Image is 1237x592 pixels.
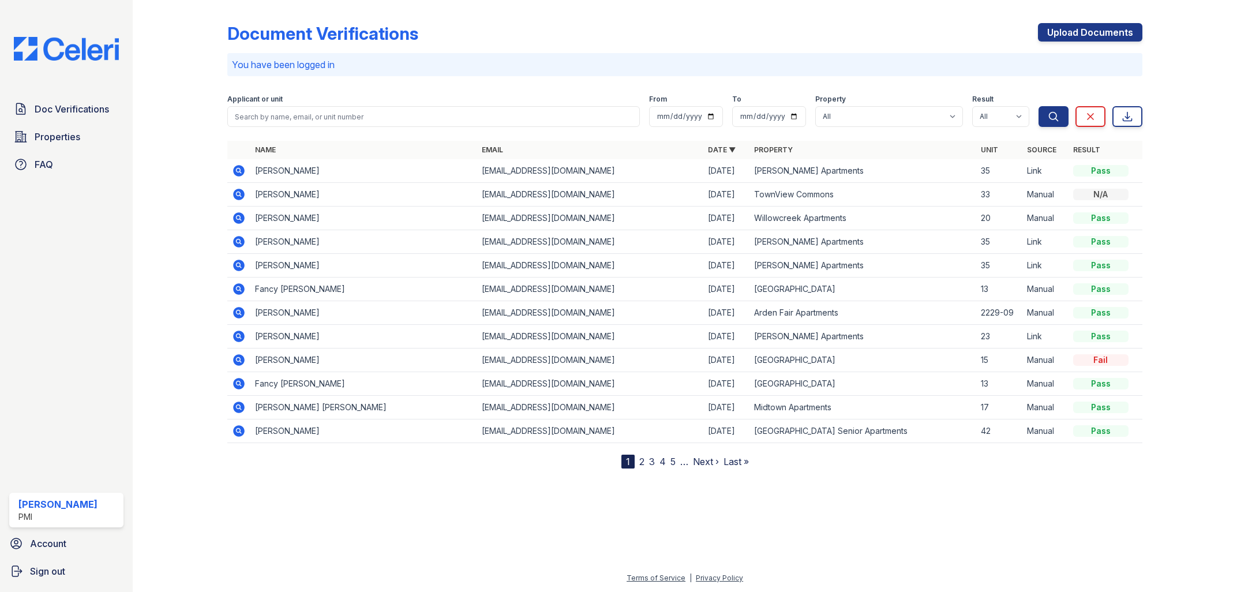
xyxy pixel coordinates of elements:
[9,125,123,148] a: Properties
[659,456,666,467] a: 4
[670,456,676,467] a: 5
[1022,325,1069,349] td: Link
[1022,372,1069,396] td: Manual
[35,158,53,171] span: FAQ
[696,574,743,582] a: Privacy Policy
[1073,283,1129,295] div: Pass
[724,456,749,467] a: Last »
[255,145,276,154] a: Name
[18,511,98,523] div: PMI
[689,574,692,582] div: |
[976,159,1022,183] td: 35
[972,95,994,104] label: Result
[250,207,477,230] td: [PERSON_NAME]
[703,230,749,254] td: [DATE]
[1022,349,1069,372] td: Manual
[703,183,749,207] td: [DATE]
[976,419,1022,443] td: 42
[1022,396,1069,419] td: Manual
[1073,212,1129,224] div: Pass
[250,301,477,325] td: [PERSON_NAME]
[1073,378,1129,389] div: Pass
[976,349,1022,372] td: 15
[976,230,1022,254] td: 35
[749,301,976,325] td: Arden Fair Apartments
[477,207,704,230] td: [EMAIL_ADDRESS][DOMAIN_NAME]
[976,254,1022,278] td: 35
[976,325,1022,349] td: 23
[18,497,98,511] div: [PERSON_NAME]
[477,159,704,183] td: [EMAIL_ADDRESS][DOMAIN_NAME]
[627,574,685,582] a: Terms of Service
[477,183,704,207] td: [EMAIL_ADDRESS][DOMAIN_NAME]
[1038,23,1142,42] a: Upload Documents
[1022,301,1069,325] td: Manual
[250,230,477,254] td: [PERSON_NAME]
[35,102,109,116] span: Doc Verifications
[639,456,644,467] a: 2
[621,455,635,469] div: 1
[749,230,976,254] td: [PERSON_NAME] Apartments
[976,396,1022,419] td: 17
[749,254,976,278] td: [PERSON_NAME] Apartments
[976,278,1022,301] td: 13
[5,532,128,555] a: Account
[754,145,793,154] a: Property
[1022,230,1069,254] td: Link
[1073,260,1129,271] div: Pass
[1073,331,1129,342] div: Pass
[1073,145,1100,154] a: Result
[1073,236,1129,248] div: Pass
[250,349,477,372] td: [PERSON_NAME]
[649,95,667,104] label: From
[1022,419,1069,443] td: Manual
[703,419,749,443] td: [DATE]
[815,95,846,104] label: Property
[477,230,704,254] td: [EMAIL_ADDRESS][DOMAIN_NAME]
[1022,254,1069,278] td: Link
[1022,278,1069,301] td: Manual
[1073,165,1129,177] div: Pass
[477,254,704,278] td: [EMAIL_ADDRESS][DOMAIN_NAME]
[250,159,477,183] td: [PERSON_NAME]
[1073,425,1129,437] div: Pass
[1022,183,1069,207] td: Manual
[703,254,749,278] td: [DATE]
[749,183,976,207] td: TownView Commons
[477,301,704,325] td: [EMAIL_ADDRESS][DOMAIN_NAME]
[477,349,704,372] td: [EMAIL_ADDRESS][DOMAIN_NAME]
[749,325,976,349] td: [PERSON_NAME] Apartments
[9,153,123,176] a: FAQ
[708,145,736,154] a: Date ▼
[703,301,749,325] td: [DATE]
[703,278,749,301] td: [DATE]
[976,372,1022,396] td: 13
[976,207,1022,230] td: 20
[477,372,704,396] td: [EMAIL_ADDRESS][DOMAIN_NAME]
[482,145,503,154] a: Email
[703,349,749,372] td: [DATE]
[232,58,1138,72] p: You have been logged in
[749,278,976,301] td: [GEOGRAPHIC_DATA]
[703,159,749,183] td: [DATE]
[749,372,976,396] td: [GEOGRAPHIC_DATA]
[5,37,128,61] img: CE_Logo_Blue-a8612792a0a2168367f1c8372b55b34899dd931a85d93a1a3d3e32e68fde9ad4.png
[227,23,418,44] div: Document Verifications
[1073,354,1129,366] div: Fail
[250,419,477,443] td: [PERSON_NAME]
[1022,207,1069,230] td: Manual
[703,372,749,396] td: [DATE]
[703,396,749,419] td: [DATE]
[477,396,704,419] td: [EMAIL_ADDRESS][DOMAIN_NAME]
[227,95,283,104] label: Applicant or unit
[1073,189,1129,200] div: N/A
[5,560,128,583] button: Sign out
[976,301,1022,325] td: 2229-09
[693,456,719,467] a: Next ›
[1073,307,1129,319] div: Pass
[1073,402,1129,413] div: Pass
[1027,145,1056,154] a: Source
[477,278,704,301] td: [EMAIL_ADDRESS][DOMAIN_NAME]
[30,564,65,578] span: Sign out
[250,325,477,349] td: [PERSON_NAME]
